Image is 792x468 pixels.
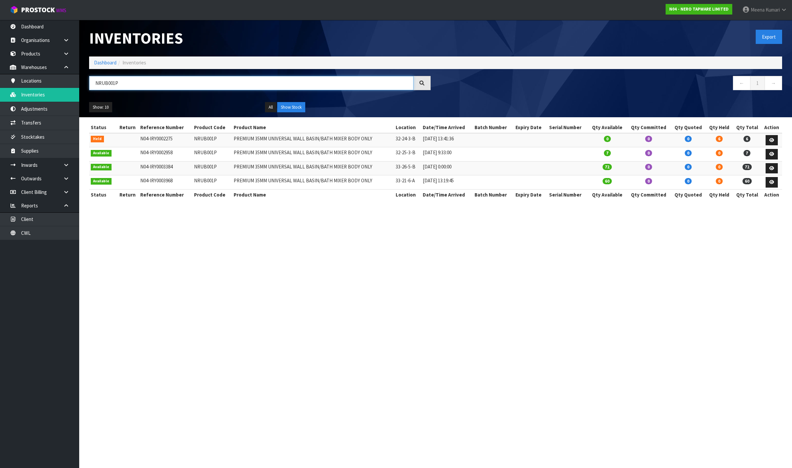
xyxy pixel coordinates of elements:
button: All [265,102,277,113]
th: Serial Number [547,122,588,133]
button: Export [756,30,782,44]
th: Product Code [192,189,232,200]
a: Dashboard [94,59,116,66]
small: WMS [56,7,66,14]
span: 0 [604,136,611,142]
th: Return [116,122,139,133]
th: Qty Committed [627,122,671,133]
span: 7 [604,150,611,156]
td: 33-21-6-A [394,175,421,190]
a: → [765,76,782,90]
th: Status [89,122,116,133]
td: [DATE] 13:19:45 [421,175,473,190]
th: Qty Held [706,122,733,133]
th: Product Name [232,122,394,133]
span: 60 [742,178,752,184]
th: Batch Number [473,122,513,133]
th: Location [394,189,421,200]
span: 0 [685,178,692,184]
span: Meena [751,7,765,13]
th: Qty Quoted [671,122,706,133]
a: 1 [750,76,765,90]
th: Expiry Date [514,189,547,200]
img: cube-alt.png [10,6,18,14]
span: 7 [743,150,750,156]
th: Status [89,189,116,200]
span: 0 [645,136,652,142]
th: Qty Committed [627,189,671,200]
span: 0 [716,178,723,184]
span: Kumari [766,7,780,13]
th: Date/Time Arrived [421,122,473,133]
span: Available [91,178,112,185]
span: 0 [645,150,652,156]
span: Available [91,164,112,170]
span: 0 [716,150,723,156]
strong: N04 - NERO TAPWARE LIMITED [669,6,729,12]
th: Qty Total [733,122,761,133]
nav: Page navigation [441,76,782,92]
input: Search inventories [89,76,413,90]
th: Qty Held [706,189,733,200]
span: Available [91,150,112,157]
th: Expiry Date [514,122,547,133]
th: Action [761,189,782,200]
td: NRUB001P [192,175,232,190]
th: Batch Number [473,189,513,200]
td: N04-IRY0003384 [139,161,192,175]
td: NRUB001P [192,147,232,162]
span: 0 [645,178,652,184]
th: Date/Time Arrived [421,189,473,200]
td: NRUB001P [192,161,232,175]
th: Reference Number [139,122,192,133]
span: 6 [743,136,750,142]
span: 72 [742,164,752,170]
span: 60 [603,178,612,184]
h1: Inventories [89,30,431,47]
td: 32-25-3-B [394,147,421,162]
th: Qty Available [588,122,627,133]
span: 0 [716,164,723,170]
a: N04 - NERO TAPWARE LIMITED [666,4,732,15]
th: Serial Number [547,189,588,200]
span: 0 [645,164,652,170]
th: Product Name [232,189,394,200]
td: [DATE] 0:00:00 [421,161,473,175]
th: Qty Available [588,189,627,200]
th: Qty Quoted [671,189,706,200]
th: Product Code [192,122,232,133]
a: ← [733,76,750,90]
th: Qty Total [733,189,761,200]
td: N04-IRY0002958 [139,147,192,162]
span: 0 [685,136,692,142]
span: 6 [716,136,723,142]
td: N04-IRY0002275 [139,133,192,147]
td: NRUB001P [192,133,232,147]
td: PREMIUM 35MM UNIVERSAL WALL BASIN/BATH MIXER BODY ONLY [232,161,394,175]
button: Show: 10 [89,102,112,113]
td: PREMIUM 35MM UNIVERSAL WALL BASIN/BATH MIXER BODY ONLY [232,133,394,147]
button: Show Stock [277,102,305,113]
span: ProStock [21,6,55,14]
td: PREMIUM 35MM UNIVERSAL WALL BASIN/BATH MIXER BODY ONLY [232,175,394,190]
span: 72 [603,164,612,170]
td: PREMIUM 35MM UNIVERSAL WALL BASIN/BATH MIXER BODY ONLY [232,147,394,162]
th: Return [116,189,139,200]
span: 0 [685,164,692,170]
span: Held [91,136,104,142]
td: [DATE] 9:33:00 [421,147,473,162]
td: [DATE] 13:41:36 [421,133,473,147]
td: N04-IRY0003968 [139,175,192,190]
td: 32-24-3-B [394,133,421,147]
span: Inventories [122,59,146,66]
td: 33-26-5-B [394,161,421,175]
th: Location [394,122,421,133]
th: Action [761,122,782,133]
th: Reference Number [139,189,192,200]
span: 0 [685,150,692,156]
